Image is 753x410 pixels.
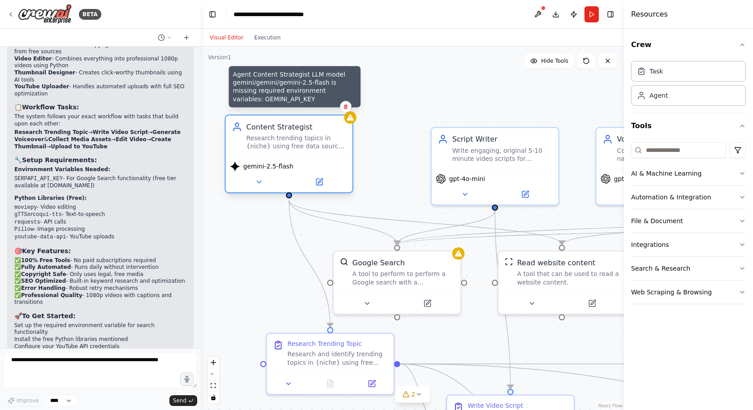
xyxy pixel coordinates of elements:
div: Content Strategist [246,122,346,132]
button: Hide Tools [525,54,574,68]
g: Edge from 5d32f6e2-5285-4e95-a219-fe9f957ceaf8 to b6efe438-2e61-429f-9e8b-1d3ccd37a1df [284,200,335,327]
strong: Thumbnail Designer [14,69,75,76]
li: - Creates click-worthy thumbnails using AI tools [14,69,186,83]
nav: breadcrumb [234,10,331,19]
div: Version 1 [208,54,231,61]
g: Edge from 5d32f6e2-5285-4e95-a219-fe9f957ceaf8 to d41d1852-fd25-44b2-89a0-943728d4741d [284,200,567,245]
strong: Generate Voiceover [14,129,181,142]
code: requests [14,219,40,225]
div: Google Search [352,258,405,268]
button: No output available [308,377,352,390]
strong: Collect Media Assets [48,136,111,142]
div: Agent Content Strategist LLM model gemini/gemini/gemini-2.5-flash is missing required environment... [225,117,353,195]
button: Switch to previous chat [154,32,176,43]
img: ScrapeWebsiteTool [505,258,513,266]
strong: Key Features: [22,247,71,255]
div: A tool to perform to perform a Google search with a search_query. [352,270,454,286]
g: Edge from f5e383de-fbe5-433b-8913-d3b6cd482bfb to ab3001aa-2232-4569-9efc-dc3eca98bff6 [490,211,515,388]
h3: 🔧 [14,155,186,164]
button: Visual Editor [204,32,249,43]
div: Task [649,67,663,76]
button: Delete node [340,101,351,112]
code: gTTS [14,211,27,218]
code: youtube-data-api [14,234,66,240]
strong: Professional Quality [21,292,82,298]
span: 2 [411,390,415,399]
div: Read website content [517,258,596,268]
strong: To Get Started: [22,312,76,319]
strong: Python Libraries (Free): [14,195,87,201]
p: ✅ - No paid subscriptions required ✅ - Runs daily without intervention ✅ - Only uses legal, free ... [14,257,186,306]
strong: Upload to YouTube [51,143,107,150]
li: - Handles automated uploads with full SEO optimization [14,83,186,97]
li: - Image processing [14,226,186,233]
li: or - Text-to-speech [14,211,186,219]
strong: Fully Automated [21,264,71,270]
div: Convert written scripts into natural-sounding narration using free TTS tools like gTTS, Coqui TTS... [617,147,717,163]
strong: Create Thumbnail [14,136,171,150]
button: Send [169,395,197,406]
button: Hide right sidebar [604,8,617,21]
code: Pillow [14,226,34,233]
strong: Setup Requirements: [22,156,97,164]
span: gpt-4o-mini [449,175,485,183]
span: Improve [17,397,39,404]
button: zoom in [208,357,219,368]
code: coqui-tts [33,211,62,218]
li: - YouTube uploads [14,233,186,241]
h4: Resources [631,9,668,20]
button: Execution [249,32,286,43]
button: Search & Research [631,257,746,280]
strong: YouTube Uploader [14,83,69,90]
li: - Gathers copyright-safe visuals and music from free sources [14,42,186,56]
button: Improve [4,395,43,406]
code: SERPAPI_API_KEY [14,176,63,182]
div: Research Trending TopicResearch and identify trending topics in {niche} using free data sources i... [266,333,394,395]
li: - For Google Search functionality (free tier available at [DOMAIN_NAME]) [14,175,186,190]
button: Hide left sidebar [206,8,219,21]
button: Start a new chat [179,32,194,43]
button: Crew [631,32,746,57]
li: Set up the required environment variable for search functionality [14,322,186,336]
button: Integrations [631,233,746,256]
button: Tools [631,113,746,138]
img: Logo [18,4,72,24]
div: Agent Content Strategist LLM model gemini/gemini/gemini-2.5-flash is missing required environment... [229,66,360,108]
button: Open in side panel [354,377,389,390]
g: Edge from f5e383de-fbe5-433b-8913-d3b6cd482bfb to 40e6bf45-5705-49c9-8c1e-6c1ce686caa6 [392,211,500,245]
strong: Workflow Tasks: [22,104,79,111]
li: - API calls [14,219,186,226]
li: Install the free Python libraries mentioned [14,336,186,343]
strong: SEO Optimized [21,278,66,284]
strong: Environment Variables Needed: [14,166,110,173]
span: Send [173,397,186,404]
li: Configure your YouTube API credentials [14,343,186,350]
div: Script WriterWrite engaging, original 5-10 minute video scripts for {niche} content using free AI... [431,127,559,206]
code: moviepy [14,204,37,211]
strong: Write Video Script [93,129,148,135]
div: Voiceover ArtistConvert written scripts into natural-sounding narration using free TTS tools like... [595,127,724,206]
button: fit view [208,380,219,392]
div: Tools [631,138,746,311]
div: Research Trending Topic [287,340,362,348]
img: SerpApiGoogleSearchTool [340,258,348,266]
span: Hide Tools [541,57,568,65]
span: gpt-4o-mini [614,175,650,183]
strong: Edit Video [116,136,147,142]
div: React Flow controls [208,357,219,403]
div: BETA [79,9,101,20]
button: Open in side panel [290,176,348,188]
li: → → & → → → [14,129,186,150]
div: SerpApiGoogleSearchToolGoogle SearchA tool to perform to perform a Google search with a search_qu... [333,250,461,315]
div: Crew [631,57,746,113]
strong: Video Editor [14,56,52,62]
strong: 100% Free Tools [21,257,70,263]
button: toggle interactivity [208,392,219,403]
div: ScrapeWebsiteToolRead website contentA tool that can be used to read a website content. [498,250,626,315]
h3: 🎯 [14,246,186,255]
button: zoom out [208,368,219,380]
g: Edge from 5d32f6e2-5285-4e95-a219-fe9f957ceaf8 to 40e6bf45-5705-49c9-8c1e-6c1ce686caa6 [284,200,402,245]
div: A tool that can be used to read a website content. [517,270,619,286]
button: Click to speak your automation idea [180,372,194,386]
h3: 🚀 [14,311,186,320]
